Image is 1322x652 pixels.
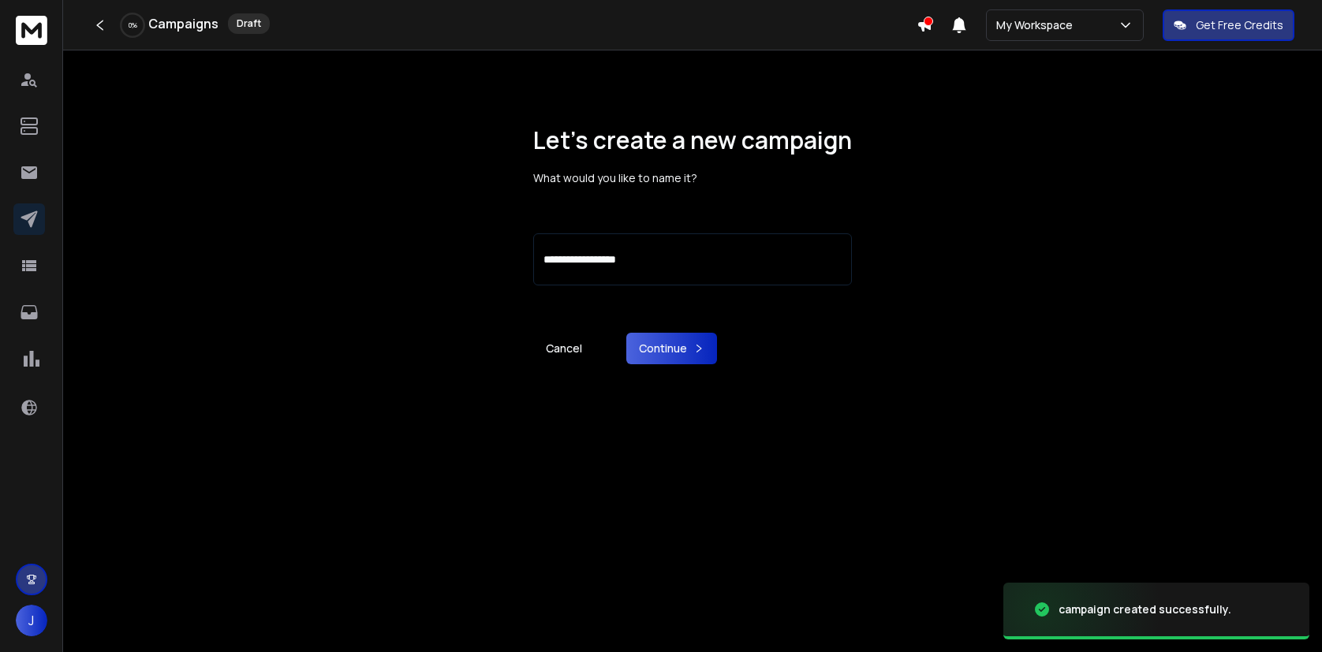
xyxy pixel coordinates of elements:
a: Cancel [533,333,595,364]
button: J [16,605,47,636]
h1: Campaigns [148,14,218,33]
button: Get Free Credits [1163,9,1294,41]
p: What would you like to name it? [533,170,852,186]
div: Draft [228,13,270,34]
p: Get Free Credits [1196,17,1283,33]
h1: Let’s create a new campaign [533,126,852,155]
p: 0 % [129,20,137,30]
p: My Workspace [996,17,1079,33]
div: campaign created successfully. [1059,602,1231,617]
button: Continue [626,333,717,364]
